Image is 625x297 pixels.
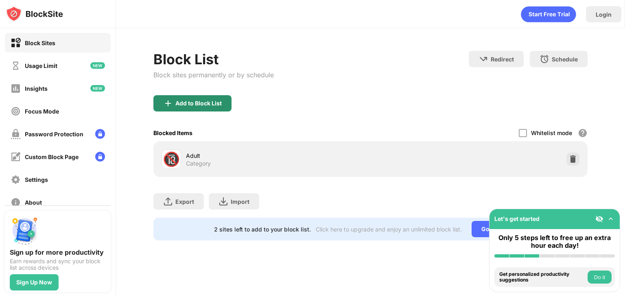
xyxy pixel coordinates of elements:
[491,56,514,63] div: Redirect
[25,131,83,138] div: Password Protection
[175,100,222,107] div: Add to Block List
[11,106,21,116] img: focus-off.svg
[186,160,211,167] div: Category
[95,152,105,162] img: lock-menu.svg
[25,39,55,46] div: Block Sites
[163,151,180,168] div: 🔞
[521,6,576,22] div: animation
[153,71,274,79] div: Block sites permanently or by schedule
[494,215,540,222] div: Let's get started
[25,62,57,69] div: Usage Limit
[186,151,370,160] div: Adult
[531,129,572,136] div: Whitelist mode
[90,62,105,69] img: new-icon.svg
[10,248,106,256] div: Sign up for more productivity
[175,198,194,205] div: Export
[95,129,105,139] img: lock-menu.svg
[214,226,311,233] div: 2 sites left to add to your block list.
[25,199,42,206] div: About
[16,279,52,286] div: Sign Up Now
[11,197,21,207] img: about-off.svg
[11,83,21,94] img: insights-off.svg
[11,175,21,185] img: settings-off.svg
[316,226,462,233] div: Click here to upgrade and enjoy an unlimited block list.
[499,271,586,283] div: Get personalized productivity suggestions
[153,51,274,68] div: Block List
[11,152,21,162] img: customize-block-page-off.svg
[11,38,21,48] img: block-on.svg
[596,11,612,18] div: Login
[231,198,249,205] div: Import
[494,234,615,249] div: Only 5 steps left to free up an extra hour each day!
[6,6,63,22] img: logo-blocksite.svg
[552,56,578,63] div: Schedule
[25,85,48,92] div: Insights
[153,129,192,136] div: Blocked Items
[25,108,59,115] div: Focus Mode
[595,215,603,223] img: eye-not-visible.svg
[472,221,527,237] div: Go Unlimited
[588,271,612,284] button: Do it
[11,61,21,71] img: time-usage-off.svg
[25,176,48,183] div: Settings
[90,85,105,92] img: new-icon.svg
[10,216,39,245] img: push-signup.svg
[607,215,615,223] img: omni-setup-toggle.svg
[25,153,79,160] div: Custom Block Page
[11,129,21,139] img: password-protection-off.svg
[10,258,106,271] div: Earn rewards and sync your block list across devices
